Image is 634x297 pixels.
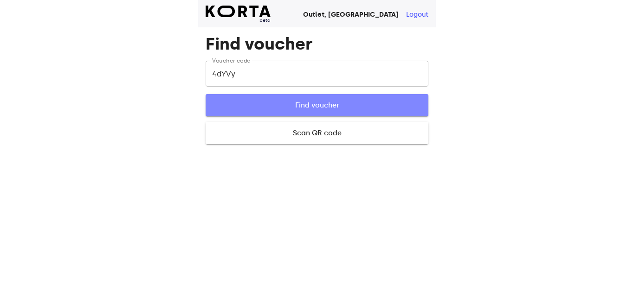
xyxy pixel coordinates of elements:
[206,94,428,116] button: Find voucher
[220,127,414,139] span: Scan QR code
[206,6,271,17] img: Korta
[206,35,428,53] h1: Find voucher
[206,122,428,144] button: Scan QR code
[406,10,428,19] button: Logout
[220,99,414,111] span: Find voucher
[206,17,271,24] span: beta
[303,11,399,19] strong: Outlet, [GEOGRAPHIC_DATA]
